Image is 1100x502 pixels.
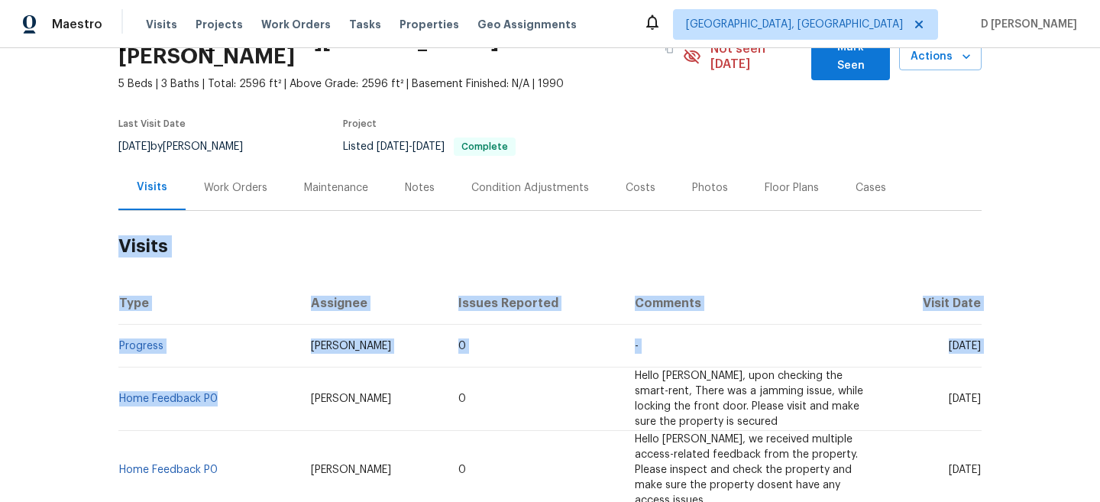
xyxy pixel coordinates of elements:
span: 0 [458,394,466,404]
span: Hello [PERSON_NAME], upon checking the smart-rent, There was a jamming issue, while locking the f... [635,371,863,427]
button: Copy Address [655,35,683,63]
span: Last Visit Date [118,119,186,128]
div: Condition Adjustments [471,180,589,196]
th: Assignee [299,282,447,325]
h2: [STREET_ADDRESS][PERSON_NAME][PERSON_NAME] [118,34,655,64]
a: Home Feedback P0 [119,394,218,404]
span: [DATE] [949,465,981,475]
span: Not seen [DATE] [710,41,803,72]
span: 0 [458,341,466,351]
span: Properties [400,17,459,32]
span: Listed [343,141,516,152]
div: Notes [405,180,435,196]
div: Floor Plans [765,180,819,196]
span: Maestro [52,17,102,32]
div: Maintenance [304,180,368,196]
div: by [PERSON_NAME] [118,138,261,156]
span: - [635,341,639,351]
a: Progress [119,341,163,351]
th: Issues Reported [446,282,622,325]
h2: Visits [118,211,982,282]
span: Projects [196,17,243,32]
span: [DATE] [949,341,981,351]
span: D [PERSON_NAME] [975,17,1077,32]
span: 0 [458,465,466,475]
span: Project [343,119,377,128]
a: Home Feedback P0 [119,465,218,475]
span: 5 Beds | 3 Baths | Total: 2596 ft² | Above Grade: 2596 ft² | Basement Finished: N/A | 1990 [118,76,683,92]
span: Mark Seen [823,38,878,76]
span: [DATE] [949,394,981,404]
span: [DATE] [377,141,409,152]
span: [PERSON_NAME] [311,465,391,475]
span: Geo Assignments [477,17,577,32]
th: Comments [623,282,882,325]
span: Actions [911,47,969,66]
div: Work Orders [204,180,267,196]
span: [PERSON_NAME] [311,341,391,351]
div: Costs [626,180,655,196]
div: Cases [856,180,886,196]
span: [GEOGRAPHIC_DATA], [GEOGRAPHIC_DATA] [686,17,903,32]
button: Actions [899,43,982,71]
span: Visits [146,17,177,32]
span: [DATE] [118,141,150,152]
span: [DATE] [412,141,445,152]
th: Type [118,282,299,325]
th: Visit Date [882,282,982,325]
span: Tasks [349,19,381,30]
div: Photos [692,180,728,196]
span: - [377,141,445,152]
button: Mark Seen [811,34,890,80]
div: Visits [137,180,167,195]
span: Work Orders [261,17,331,32]
span: Complete [455,142,514,151]
span: [PERSON_NAME] [311,394,391,404]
